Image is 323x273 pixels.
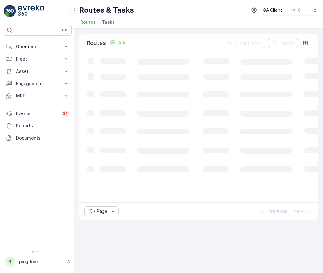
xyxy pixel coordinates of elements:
p: MRF [16,93,59,99]
button: Engagement [4,77,72,90]
p: Reports [16,123,69,129]
p: Previous [268,208,287,214]
p: ⌘B [61,28,67,33]
span: Routes [80,19,96,25]
div: PP [5,257,15,267]
button: Export [268,38,298,48]
a: Events34 [4,107,72,120]
p: Engagement [16,81,59,87]
p: Clear Filters [235,40,262,46]
p: 34 [63,111,68,116]
p: Add [118,40,127,46]
button: Clear Filters [223,38,265,48]
button: Operations [4,41,72,53]
p: pingdom [19,259,63,265]
img: logo_light-DOdMpM7g.png [18,5,44,17]
p: Events [16,110,58,117]
p: Documents [16,135,69,141]
button: MRF [4,90,72,102]
button: Add [107,39,129,46]
p: ( +03:00 ) [285,8,300,13]
button: PPpingdom [4,255,72,268]
a: Documents [4,132,72,144]
button: Previous [259,208,288,215]
span: Tasks [102,19,115,25]
button: Next [293,208,313,215]
button: QA Client(+03:00) [263,5,318,15]
img: logo [4,5,16,17]
button: Fleet [4,53,72,65]
p: Operations [16,44,59,50]
a: Reports [4,120,72,132]
p: Routes [87,39,106,47]
p: Routes & Tasks [79,5,134,15]
p: Asset [16,68,59,74]
button: Asset [4,65,72,77]
p: QA Client [263,7,282,13]
p: Export [280,40,294,46]
p: Fleet [16,56,59,62]
span: v 1.52.0 [4,250,72,254]
p: Next [293,208,304,214]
